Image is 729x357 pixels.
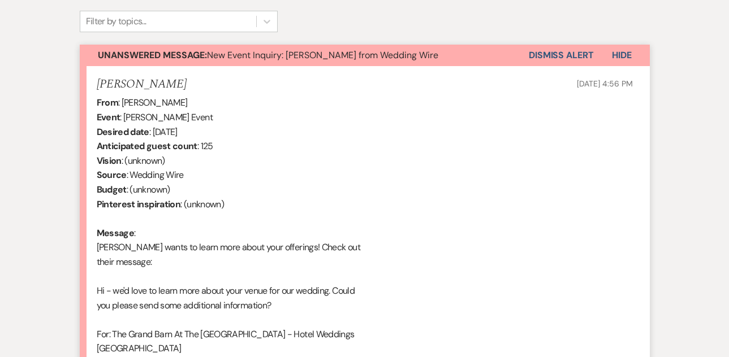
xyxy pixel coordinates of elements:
span: [DATE] 4:56 PM [577,79,632,89]
b: Message [97,227,135,239]
div: Filter by topics... [86,15,146,28]
b: Event [97,111,120,123]
button: Dismiss Alert [529,45,594,66]
b: Anticipated guest count [97,140,197,152]
button: Hide [594,45,650,66]
b: Budget [97,184,127,195]
span: Hide [612,49,632,61]
b: Vision [97,155,122,167]
b: Pinterest inspiration [97,198,181,210]
b: From [97,97,118,108]
b: Desired date [97,126,149,138]
span: New Event Inquiry: [PERSON_NAME] from Wedding Wire [98,49,438,61]
b: Source [97,169,127,181]
strong: Unanswered Message: [98,49,207,61]
button: Unanswered Message:New Event Inquiry: [PERSON_NAME] from Wedding Wire [80,45,529,66]
h5: [PERSON_NAME] [97,77,187,92]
